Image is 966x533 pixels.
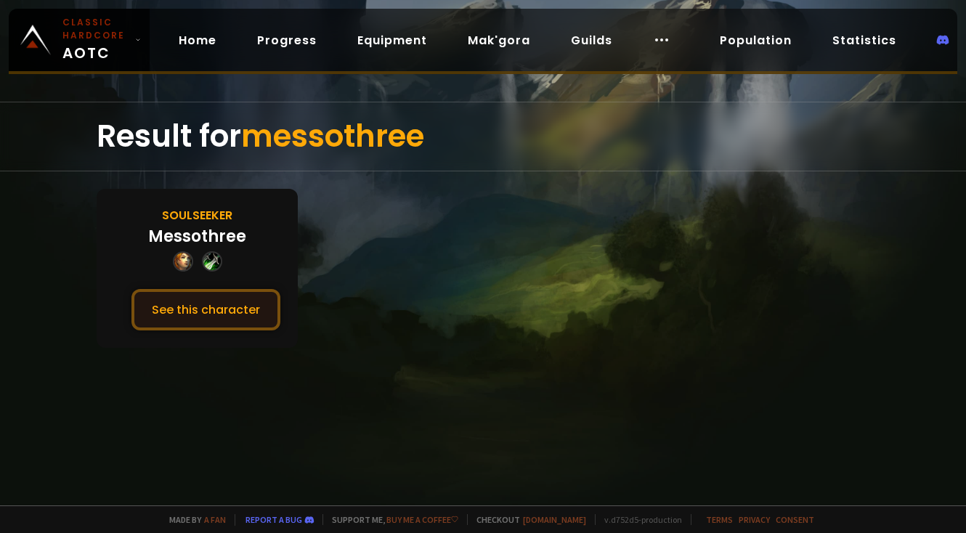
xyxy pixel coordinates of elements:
[97,102,869,171] div: Result for
[346,25,439,55] a: Equipment
[62,16,129,42] small: Classic Hardcore
[131,289,280,330] button: See this character
[708,25,803,55] a: Population
[456,25,542,55] a: Mak'gora
[148,224,246,248] div: Messothree
[9,9,150,71] a: Classic HardcoreAOTC
[523,514,586,525] a: [DOMAIN_NAME]
[595,514,682,525] span: v. d752d5 - production
[776,514,814,525] a: Consent
[559,25,624,55] a: Guilds
[62,16,129,64] span: AOTC
[204,514,226,525] a: a fan
[386,514,458,525] a: Buy me a coffee
[739,514,770,525] a: Privacy
[245,25,328,55] a: Progress
[162,206,232,224] div: Soulseeker
[241,115,424,158] span: messothree
[467,514,586,525] span: Checkout
[161,514,226,525] span: Made by
[245,514,302,525] a: Report a bug
[167,25,228,55] a: Home
[706,514,733,525] a: Terms
[821,25,908,55] a: Statistics
[322,514,458,525] span: Support me,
